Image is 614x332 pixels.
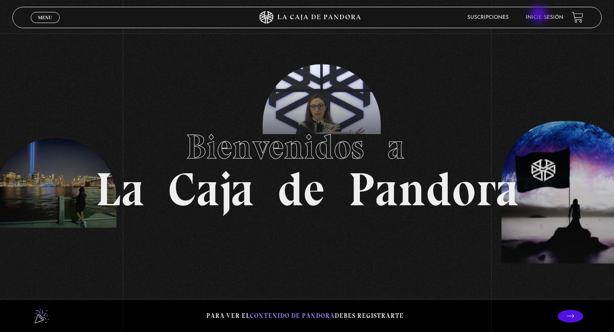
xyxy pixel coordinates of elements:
a: Inicie sesión [526,15,563,20]
span: Bienvenidos a [186,126,428,167]
span: contenido de Pandora [250,312,335,320]
span: Menu [38,15,52,20]
p: Para ver el debes registrarte [206,310,404,322]
a: View your shopping cart [572,12,583,23]
h1: La Caja de Pandora [96,119,519,213]
a: Suscripciones [467,15,509,20]
span: Cerrar [35,22,55,28]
